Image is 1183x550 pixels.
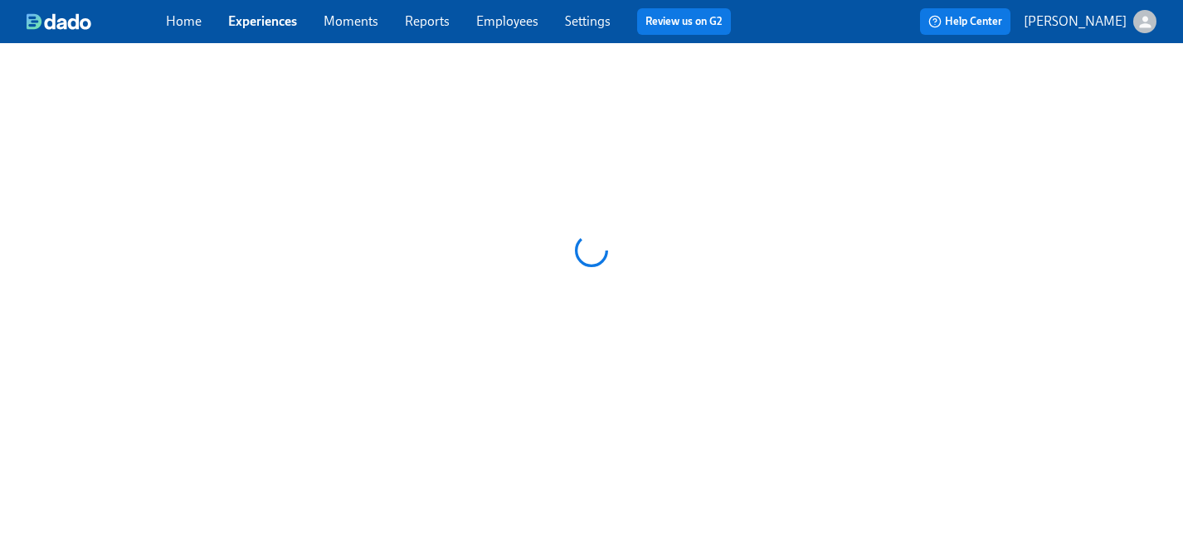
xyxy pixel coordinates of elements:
a: Settings [565,13,611,29]
button: [PERSON_NAME] [1024,10,1156,33]
span: Help Center [928,13,1002,30]
a: Moments [324,13,378,29]
button: Review us on G2 [637,8,731,35]
a: Experiences [228,13,297,29]
a: dado [27,13,166,30]
a: Reports [405,13,450,29]
a: Home [166,13,202,29]
img: dado [27,13,91,30]
a: Review us on G2 [645,13,723,30]
a: Employees [476,13,538,29]
p: [PERSON_NAME] [1024,12,1127,31]
button: Help Center [920,8,1010,35]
